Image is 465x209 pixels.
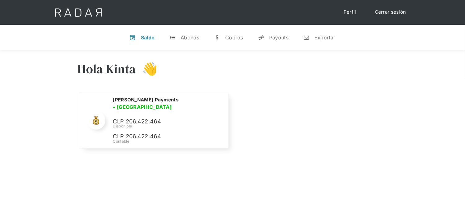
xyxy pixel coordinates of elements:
[225,34,243,41] div: Cobros
[337,6,362,18] a: Perfil
[113,117,206,126] p: CLP 206.422.464
[113,103,172,111] h3: • [GEOGRAPHIC_DATA]
[113,139,221,144] div: Contable
[113,123,221,129] div: Disponible
[169,34,176,41] div: t
[314,34,335,41] div: Exportar
[141,34,155,41] div: Saldo
[78,61,136,77] h3: Hola Kinta
[258,34,264,41] div: y
[369,6,412,18] a: Cerrar sesión
[303,34,309,41] div: n
[181,34,199,41] div: Abonos
[130,34,136,41] div: v
[269,34,288,41] div: Payouts
[214,34,220,41] div: w
[113,97,178,103] h2: [PERSON_NAME] Payments
[136,61,158,77] h3: 👋
[113,132,206,141] p: CLP 206.422.464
